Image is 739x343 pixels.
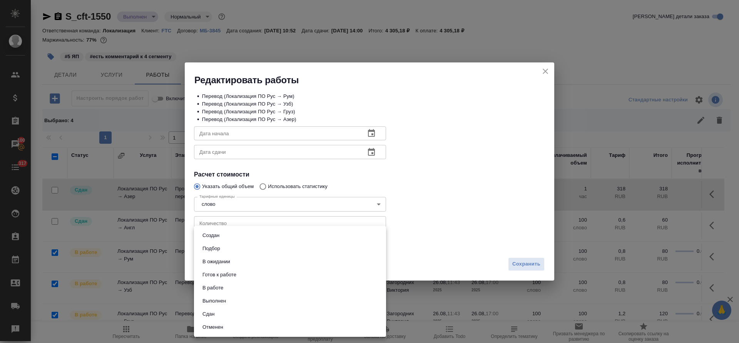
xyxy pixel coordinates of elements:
button: Выполнен [200,297,228,305]
button: В ожидании [200,257,232,266]
button: Отменен [200,323,226,331]
button: Сдан [200,310,217,318]
button: В работе [200,284,226,292]
button: Создан [200,231,222,240]
button: Подбор [200,244,222,253]
button: Готов к работе [200,271,239,279]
